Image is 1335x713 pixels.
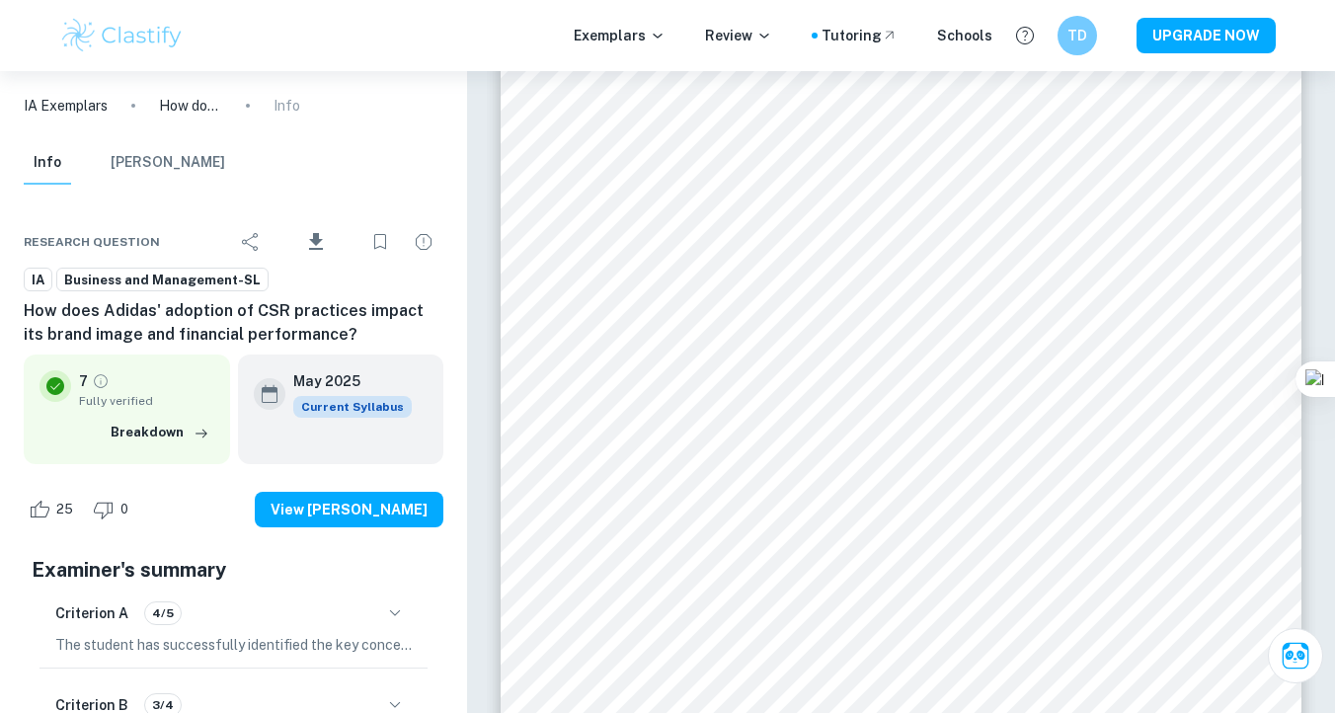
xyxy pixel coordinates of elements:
[24,233,160,251] span: Research question
[79,392,214,410] span: Fully verified
[111,141,225,185] button: [PERSON_NAME]
[106,418,214,447] button: Breakdown
[274,95,300,117] p: Info
[1268,628,1323,683] button: Ask Clai
[56,268,269,292] a: Business and Management-SL
[159,95,222,117] p: How does Adidas' adoption of CSR practices impact its brand image and financial performance?
[937,25,992,46] a: Schools
[574,25,666,46] p: Exemplars
[57,271,268,290] span: Business and Management-SL
[404,222,443,262] div: Report issue
[55,602,128,624] h6: Criterion A
[293,396,412,418] span: Current Syllabus
[24,299,443,347] h6: How does Adidas' adoption of CSR practices impact its brand image and financial performance?
[88,494,139,525] div: Dislike
[24,95,108,117] a: IA Exemplars
[24,141,71,185] button: Info
[32,555,435,585] h5: Examiner's summary
[1066,25,1089,46] h6: TD
[1008,19,1042,52] button: Help and Feedback
[59,16,185,55] img: Clastify logo
[255,492,443,527] button: View [PERSON_NAME]
[705,25,772,46] p: Review
[822,25,898,46] a: Tutoring
[25,271,51,290] span: IA
[45,500,84,519] span: 25
[145,604,181,622] span: 4/5
[110,500,139,519] span: 0
[55,634,412,656] p: The student has successfully identified the key concept of sustainability in their IA, which is c...
[231,222,271,262] div: Share
[92,372,110,390] a: Grade fully verified
[24,268,52,292] a: IA
[1058,16,1097,55] button: TD
[79,370,88,392] p: 7
[24,494,84,525] div: Like
[275,216,356,268] div: Download
[360,222,400,262] div: Bookmark
[293,396,412,418] div: This exemplar is based on the current syllabus. Feel free to refer to it for inspiration/ideas wh...
[1137,18,1276,53] button: UPGRADE NOW
[293,370,396,392] h6: May 2025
